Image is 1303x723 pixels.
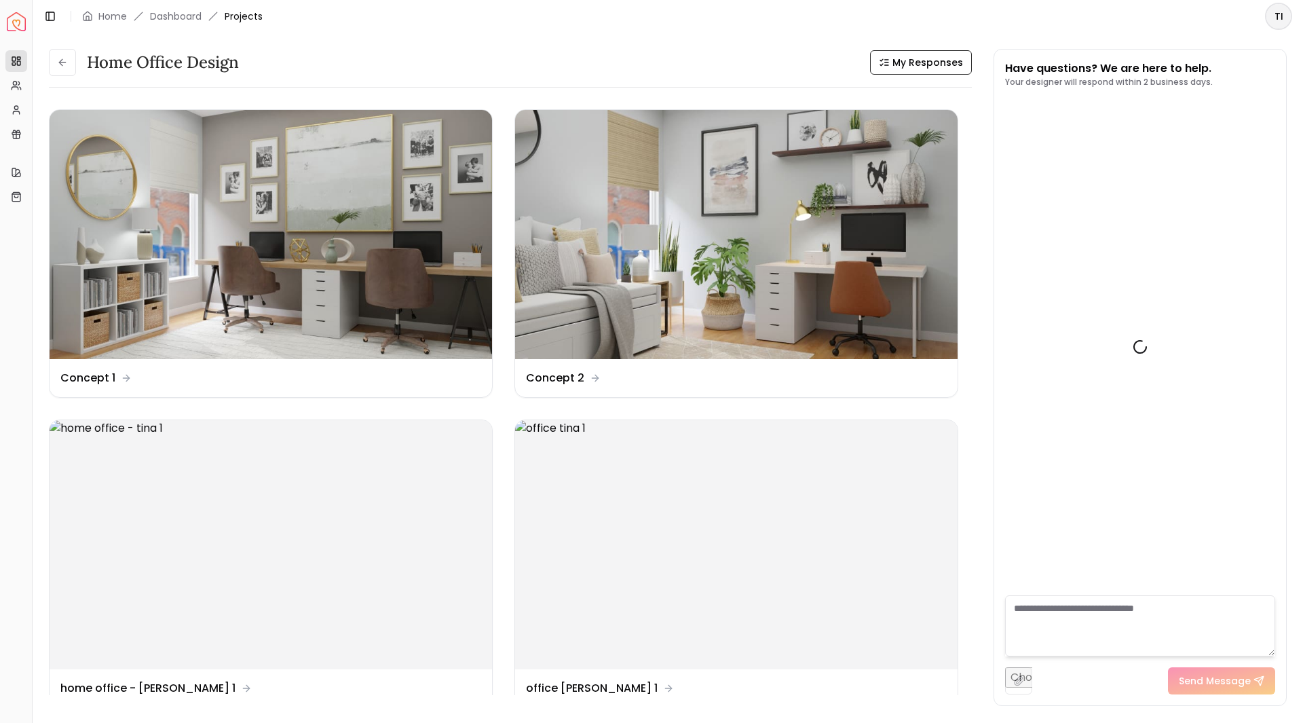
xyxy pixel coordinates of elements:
dd: home office - [PERSON_NAME] 1 [60,680,235,697]
p: Have questions? We are here to help. [1005,60,1213,77]
nav: breadcrumb [82,10,263,23]
img: Concept 1 [50,110,492,359]
img: home office - tina 1 [50,420,492,669]
img: Concept 2 [515,110,958,359]
a: home office - tina 1home office - [PERSON_NAME] 1 [49,420,493,708]
img: office tina 1 [515,420,958,669]
p: Your designer will respond within 2 business days. [1005,77,1213,88]
span: My Responses [892,56,963,69]
span: Projects [225,10,263,23]
a: office tina 1office [PERSON_NAME] 1 [514,420,958,708]
dd: office [PERSON_NAME] 1 [526,680,658,697]
span: TI [1266,4,1291,29]
a: Dashboard [150,10,202,23]
dd: Concept 1 [60,370,115,386]
a: Concept 2Concept 2 [514,109,958,398]
a: Spacejoy [7,12,26,31]
button: TI [1265,3,1292,30]
img: Spacejoy Logo [7,12,26,31]
a: Concept 1Concept 1 [49,109,493,398]
a: Home [98,10,127,23]
button: My Responses [870,50,972,75]
dd: Concept 2 [526,370,584,386]
h3: Home Office Design [87,52,239,73]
